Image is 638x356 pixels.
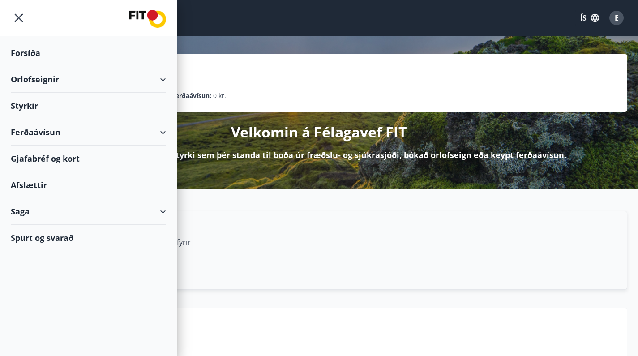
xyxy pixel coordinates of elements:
button: ÍS [575,10,604,26]
div: Forsíða [11,40,166,66]
div: Gjafabréf og kort [11,146,166,172]
button: E [606,7,627,29]
p: Ferðaávísun : [172,91,211,101]
img: union_logo [129,10,166,28]
p: Hér getur þú sótt um þá styrki sem þér standa til boða úr fræðslu- og sjúkrasjóði, bókað orlofsei... [72,149,566,161]
div: Spurt og svarað [11,225,166,251]
span: 0 kr. [213,91,226,101]
div: Saga [11,198,166,225]
div: Orlofseignir [11,66,166,93]
p: Velkomin á Félagavef FIT [231,122,407,142]
div: Ferðaávísun [11,119,166,146]
div: Afslættir [11,172,166,198]
button: menu [11,10,27,26]
span: E [615,13,619,23]
div: Styrkir [11,93,166,119]
p: Næstu helgi [77,330,620,346]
